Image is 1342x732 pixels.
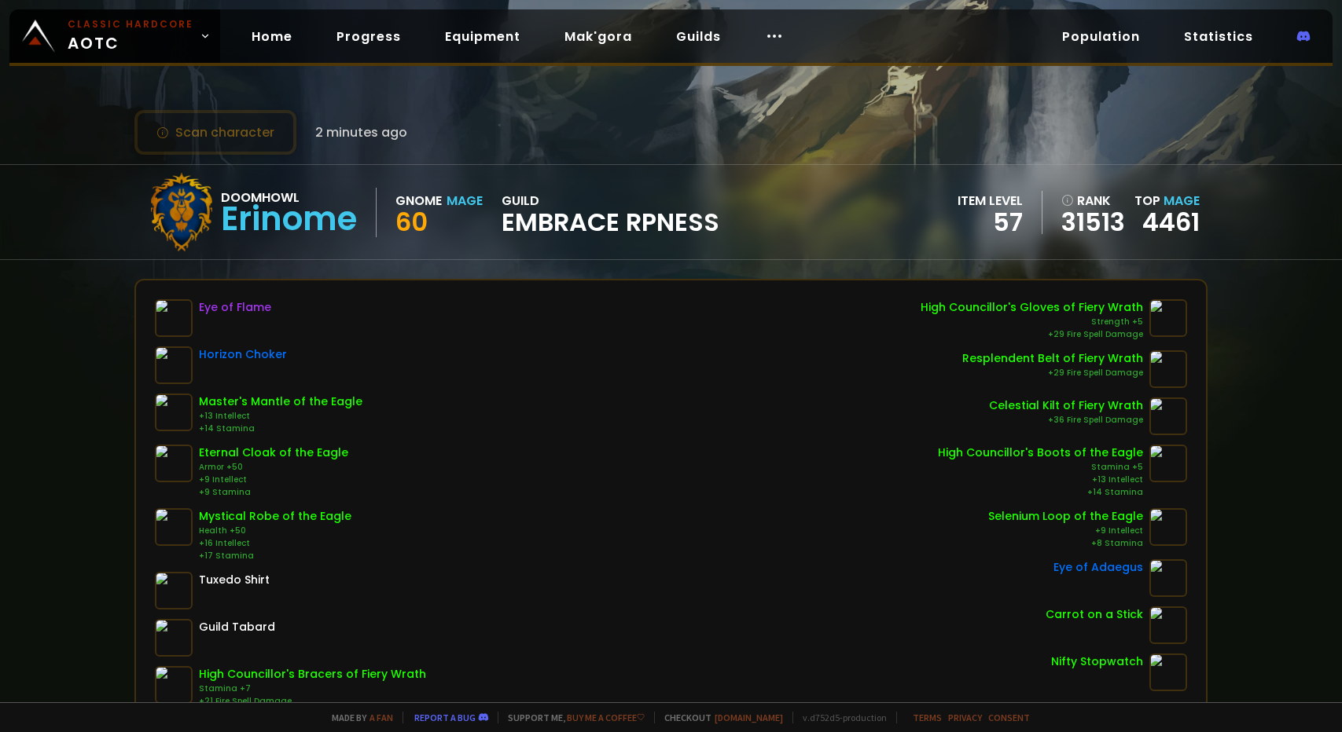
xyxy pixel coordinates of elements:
[447,191,483,210] div: Mage
[395,191,442,210] div: Gnome
[155,393,193,431] img: item-10253
[989,397,1143,414] div: Celestial Kilt of Fiery Wrath
[988,525,1143,537] div: +9 Intellect
[199,525,351,537] div: Health +50
[155,572,193,609] img: item-10034
[1142,204,1200,240] a: 4461
[1149,445,1187,482] img: item-10137
[958,191,1023,210] div: item level
[199,537,351,550] div: +16 Intellect
[199,461,348,474] div: Armor +50
[155,299,193,337] img: item-3075
[324,20,414,53] a: Progress
[1149,299,1187,337] img: item-10140
[199,550,351,562] div: +17 Stamina
[1051,653,1143,670] div: Nifty Stopwatch
[498,712,645,723] span: Support me,
[1061,191,1125,210] div: rank
[322,712,393,723] span: Made by
[913,712,942,723] a: Terms
[221,188,357,207] div: Doomhowl
[938,445,1143,461] div: High Councillor's Boots of the Eagle
[199,508,351,525] div: Mystical Robe of the Eagle
[1149,606,1187,644] img: item-11122
[948,712,982,723] a: Privacy
[921,328,1143,341] div: +29 Fire Spell Damage
[938,474,1143,486] div: +13 Intellect
[414,712,476,723] a: Report a bug
[938,461,1143,474] div: Stamina +5
[1046,606,1143,623] div: Carrot on a Stick
[921,316,1143,328] div: Strength +5
[9,9,220,63] a: Classic HardcoreAOTC
[792,712,887,723] span: v. d752d5 - production
[1061,210,1125,234] a: 31513
[1149,397,1187,435] img: item-14315
[654,712,783,723] span: Checkout
[199,445,348,461] div: Eternal Cloak of the Eagle
[199,474,348,486] div: +9 Intellect
[715,712,783,723] a: [DOMAIN_NAME]
[958,210,1023,234] div: 57
[199,486,348,499] div: +9 Stamina
[988,508,1143,525] div: Selenium Loop of the Eagle
[664,20,734,53] a: Guilds
[199,423,362,435] div: +14 Stamina
[1050,20,1153,53] a: Population
[155,666,193,704] img: item-10136
[1149,559,1187,597] img: item-5266
[1149,350,1187,388] img: item-14327
[395,204,428,240] span: 60
[199,619,275,635] div: Guild Tabard
[502,210,719,234] span: Embrace RPness
[155,619,193,657] img: item-5976
[199,393,362,410] div: Master's Mantle of the Eagle
[938,486,1143,499] div: +14 Stamina
[552,20,645,53] a: Mak'gora
[134,110,296,155] button: Scan character
[1134,191,1200,210] div: Top
[962,367,1143,379] div: +29 Fire Spell Damage
[68,17,193,55] span: AOTC
[988,537,1143,550] div: +8 Stamina
[199,572,270,588] div: Tuxedo Shirt
[962,350,1143,367] div: Resplendent Belt of Fiery Wrath
[68,17,193,31] small: Classic Hardcore
[1149,653,1187,691] img: item-2820
[199,683,426,695] div: Stamina +7
[199,695,426,708] div: +21 Fire Spell Damage
[1053,559,1143,576] div: Eye of Adaegus
[199,410,362,423] div: +13 Intellect
[370,712,393,723] a: a fan
[502,191,719,234] div: guild
[432,20,533,53] a: Equipment
[921,299,1143,316] div: High Councillor's Gloves of Fiery Wrath
[199,299,271,316] div: Eye of Flame
[1164,192,1200,210] span: Mage
[155,445,193,482] img: item-14331
[315,123,407,142] span: 2 minutes ago
[988,712,1030,723] a: Consent
[155,346,193,384] img: item-13085
[221,207,357,231] div: Erinome
[239,20,305,53] a: Home
[1149,508,1187,546] img: item-11990
[567,712,645,723] a: Buy me a coffee
[199,666,426,683] div: High Councillor's Bracers of Fiery Wrath
[1171,20,1266,53] a: Statistics
[199,346,287,363] div: Horizon Choker
[989,414,1143,426] div: +36 Fire Spell Damage
[155,508,193,546] img: item-10178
